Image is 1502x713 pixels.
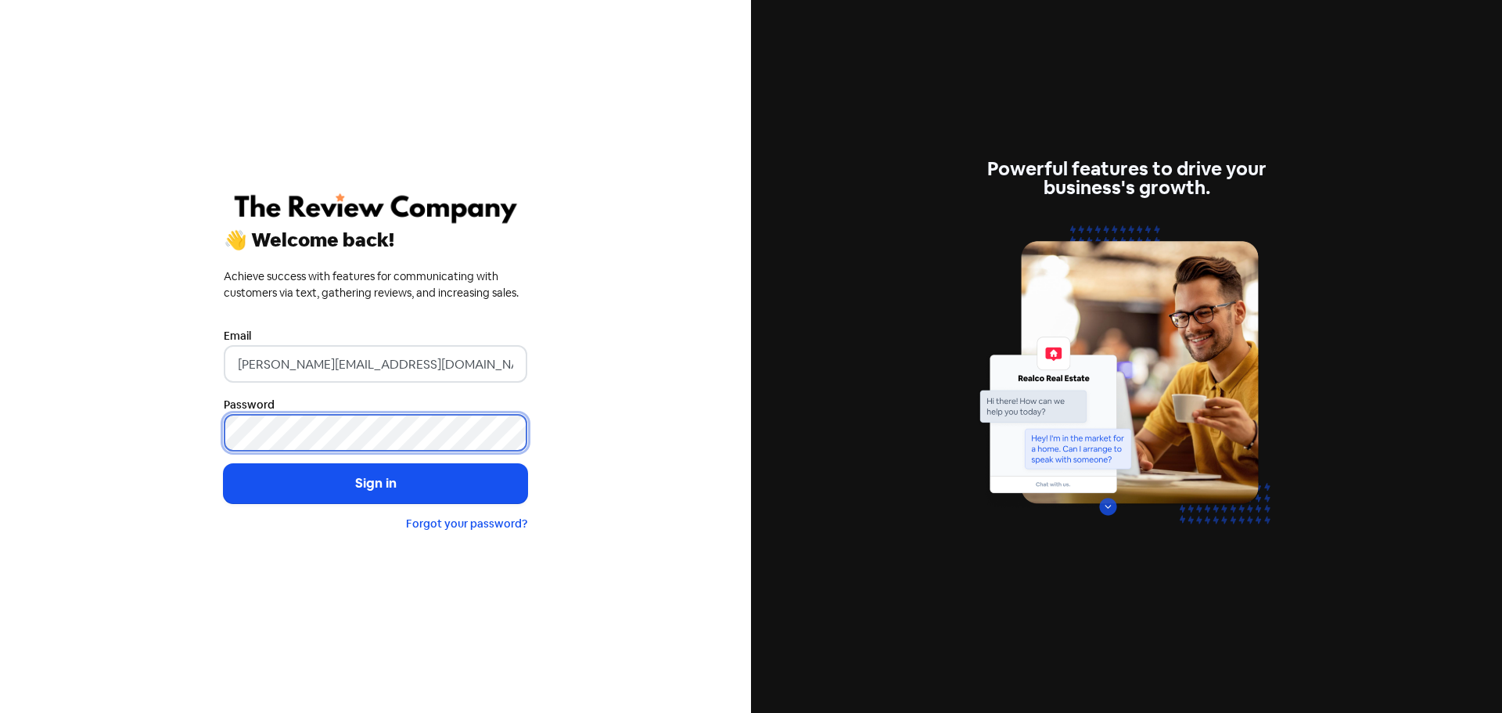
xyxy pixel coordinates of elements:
label: Email [224,328,251,344]
div: Powerful features to drive your business's growth. [975,160,1278,197]
a: Forgot your password? [406,517,527,531]
button: Sign in [224,464,527,503]
div: 👋 Welcome back! [224,231,527,250]
label: Password [224,397,275,413]
input: Enter your email address... [224,345,527,383]
img: web-chat [975,216,1278,553]
div: Achieve success with features for communicating with customers via text, gathering reviews, and i... [224,268,527,301]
